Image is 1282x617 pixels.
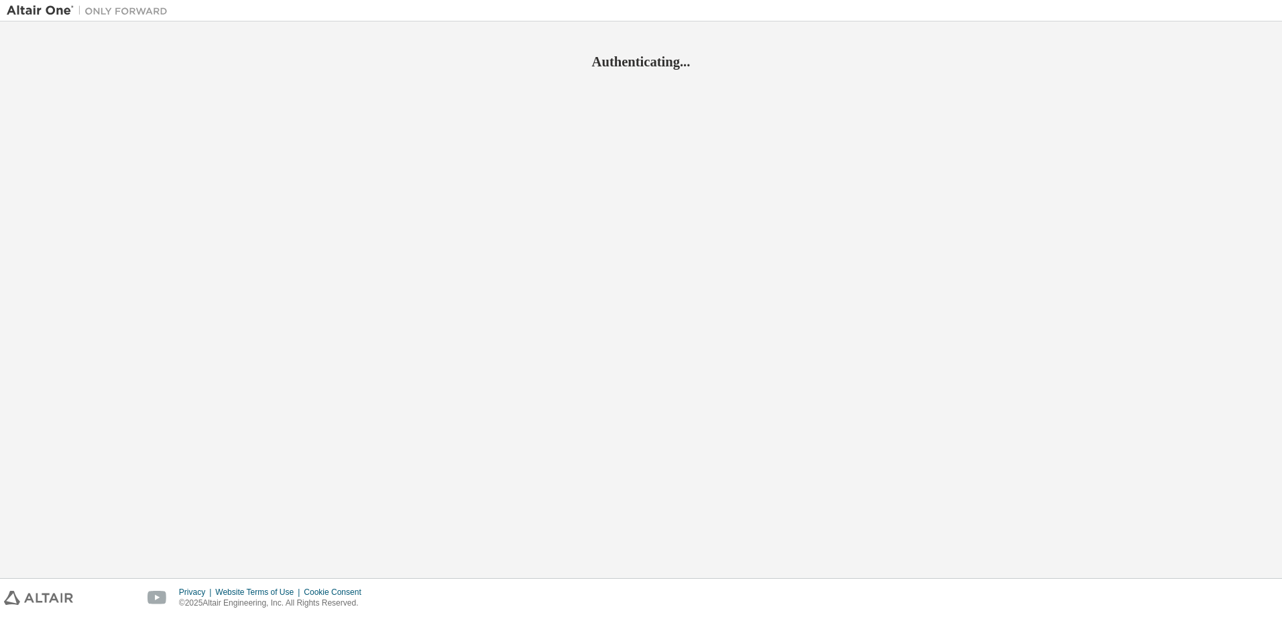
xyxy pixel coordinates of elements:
img: Altair One [7,4,174,17]
p: © 2025 Altair Engineering, Inc. All Rights Reserved. [179,598,369,609]
div: Cookie Consent [304,587,369,598]
img: altair_logo.svg [4,591,73,605]
img: youtube.svg [148,591,167,605]
h2: Authenticating... [7,53,1275,70]
div: Website Terms of Use [215,587,304,598]
div: Privacy [179,587,215,598]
